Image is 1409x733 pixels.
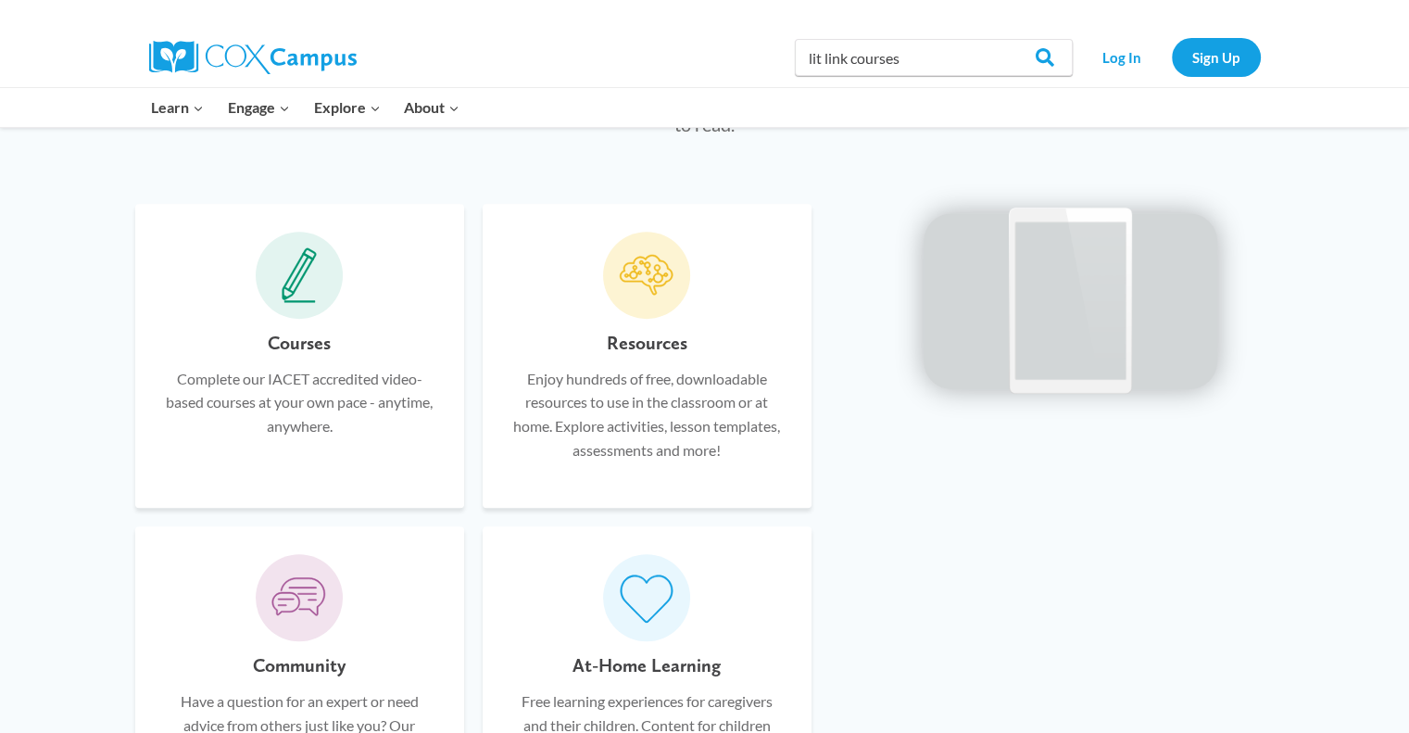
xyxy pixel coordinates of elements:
[140,88,217,127] button: Child menu of Learn
[302,88,393,127] button: Child menu of Explore
[1172,38,1261,76] a: Sign Up
[1082,38,1261,76] nav: Secondary Navigation
[392,88,472,127] button: Child menu of About
[163,367,436,438] p: Complete our IACET accredited video-based courses at your own pace - anytime, anywhere.
[510,367,784,461] p: Enjoy hundreds of free, downloadable resources to use in the classroom or at home. Explore activi...
[149,41,357,74] img: Cox Campus
[216,88,302,127] button: Child menu of Engage
[795,39,1073,76] input: Search Cox Campus
[1082,38,1163,76] a: Log In
[140,88,472,127] nav: Primary Navigation
[253,651,346,680] h6: Community
[572,651,721,680] h6: At-Home Learning
[268,328,331,358] h6: Courses
[607,328,687,358] h6: Resources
